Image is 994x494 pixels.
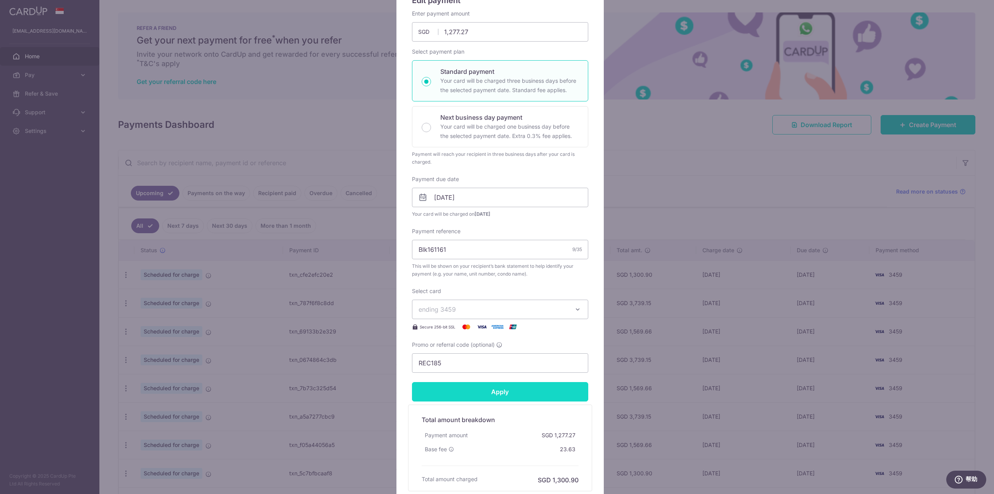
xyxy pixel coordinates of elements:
[412,10,470,17] label: Enter payment amount
[412,341,495,349] span: Promo or referral code (optional)
[440,122,579,141] p: Your card will be charged one business day before the selected payment date. Extra 0.3% fee applies.
[412,150,588,166] div: Payment will reach your recipient in three business days after your card is charged.
[459,322,474,332] img: Mastercard
[420,324,455,330] span: Secure 256-bit SSL
[418,28,438,36] span: SGD
[474,211,490,217] span: [DATE]
[474,322,490,332] img: Visa
[412,300,588,319] button: ending 3459
[412,382,588,401] input: Apply
[425,445,447,453] span: Base fee
[440,113,579,122] p: Next business day payment
[572,246,582,253] div: 9/35
[440,76,579,95] p: Your card will be charged three business days before the selected payment date. Standard fee appl...
[412,210,588,218] span: Your card will be charged on
[539,428,579,442] div: SGD 1,277.27
[490,322,505,332] img: American Express
[946,471,986,490] iframe: 打开一个小组件，您可以在其中找到更多信息
[412,227,461,235] label: Payment reference
[440,67,579,76] p: Standard payment
[412,22,588,42] input: 0.00
[412,287,441,295] label: Select card
[412,262,588,278] span: This will be shown on your recipient’s bank statement to help identify your payment (e.g. your na...
[422,475,478,483] h6: Total amount charged
[419,305,456,313] span: ending 3459
[422,428,471,442] div: Payment amount
[412,188,588,207] input: DD / MM / YYYY
[412,175,459,183] label: Payment due date
[557,442,579,456] div: 23.63
[412,48,464,56] label: Select payment plan
[538,475,579,485] h6: SGD 1,300.90
[505,322,521,332] img: UnionPay
[422,415,579,424] h5: Total amount breakdown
